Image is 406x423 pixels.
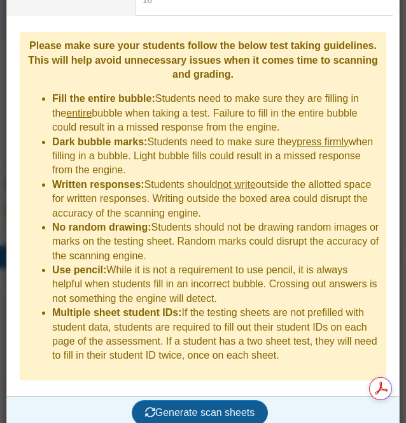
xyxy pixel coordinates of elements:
span: Generate scan sheets [145,407,255,418]
li: While it is not a requirement to use pencil, it is always helpful when students fill in an incorr... [52,263,379,306]
b: Please make sure your students follow the below test taking guidelines. This will help avoid unne... [28,40,378,80]
u: not write [217,179,255,190]
b: No random drawing: [52,222,151,233]
li: If the testing sheets are not prefilled with student data, students are required to fill out thei... [52,306,379,363]
b: Use pencil: [52,264,106,275]
b: Fill the entire bubble: [52,93,155,104]
li: Students should outside the allotted space for written responses. Writing outside the boxed area ... [52,178,379,220]
b: Multiple sheet student IDs: [52,307,182,318]
li: Students need to make sure they when filling in a bubble. Light bubble fills could result in a mi... [52,135,379,178]
u: press firmly [297,136,349,147]
u: entire [66,108,92,118]
b: Written responses: [52,179,144,190]
b: Dark bubble marks: [52,136,147,147]
li: Students need to make sure they are filling in the bubble when taking a test. Failure to fill in ... [52,92,379,134]
li: Students should not be drawing random images or marks on the testing sheet. Random marks could di... [52,220,379,263]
